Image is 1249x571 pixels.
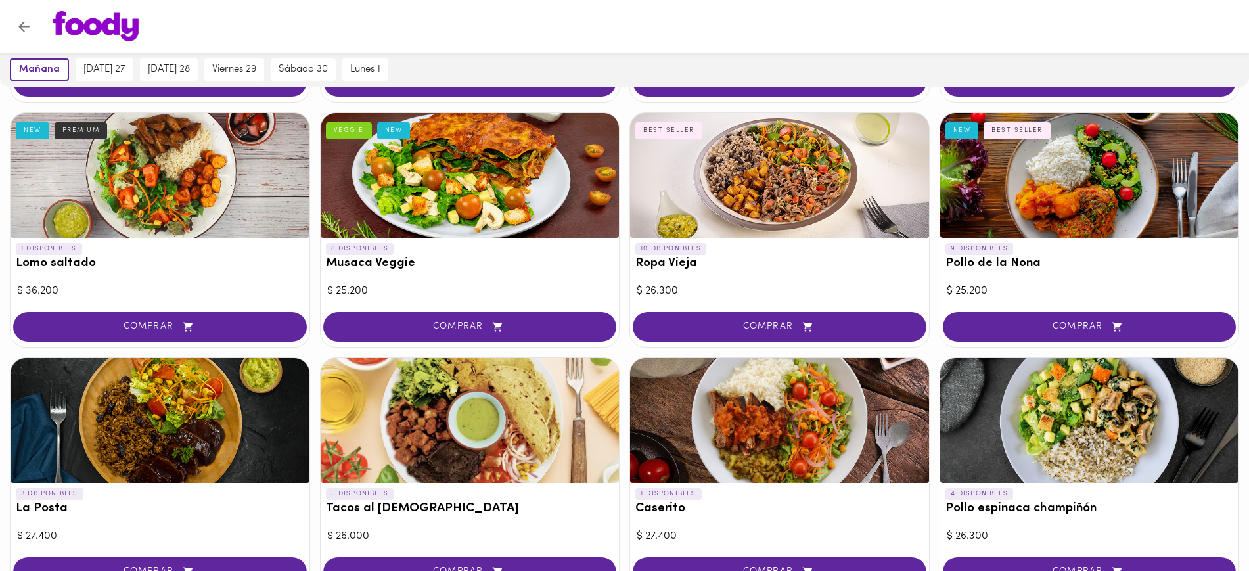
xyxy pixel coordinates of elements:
span: COMPRAR [649,321,910,332]
iframe: Messagebird Livechat Widget [1173,495,1236,558]
div: NEW [16,122,49,139]
div: Pollo espinaca champiñón [940,358,1239,483]
span: COMPRAR [30,321,290,332]
div: BEST SELLER [635,122,702,139]
h3: Pollo de la Nona [945,257,1234,271]
div: $ 36.200 [17,284,303,299]
p: 6 DISPONIBLES [326,243,394,255]
p: 4 DISPONIBLES [945,488,1014,500]
button: sábado 30 [271,58,336,81]
div: $ 26.300 [637,284,922,299]
h3: Caserito [635,502,924,516]
button: [DATE] 28 [140,58,198,81]
div: Pollo de la Nona [940,113,1239,238]
span: COMPRAR [959,321,1220,332]
div: La Posta [11,358,309,483]
div: BEST SELLER [984,122,1051,139]
h3: Musaca Veggie [326,257,614,271]
p: 10 DISPONIBLES [635,243,706,255]
button: COMPRAR [323,312,617,342]
p: 5 DISPONIBLES [326,488,394,500]
span: lunes 1 [350,64,380,76]
button: COMPRAR [943,312,1237,342]
button: mañana [10,58,69,81]
img: logo.png [53,11,139,41]
button: COMPRAR [633,312,926,342]
p: 9 DISPONIBLES [945,243,1014,255]
p: 3 DISPONIBLES [16,488,83,500]
div: NEW [377,122,411,139]
div: Caserito [630,358,929,483]
button: viernes 29 [204,58,264,81]
div: Musaca Veggie [321,113,620,238]
div: $ 26.300 [947,529,1233,544]
span: mañana [19,64,60,76]
button: COMPRAR [13,312,307,342]
div: $ 27.400 [17,529,303,544]
span: [DATE] 28 [148,64,190,76]
span: COMPRAR [340,321,601,332]
button: Volver [8,11,40,43]
h3: La Posta [16,502,304,516]
div: $ 27.400 [637,529,922,544]
div: $ 26.000 [327,529,613,544]
div: VEGGIE [326,122,372,139]
span: sábado 30 [279,64,328,76]
div: Tacos al Pastor [321,358,620,483]
h3: Lomo saltado [16,257,304,271]
div: Lomo saltado [11,113,309,238]
h3: Ropa Vieja [635,257,924,271]
p: 1 DISPONIBLES [16,243,82,255]
div: NEW [945,122,979,139]
span: viernes 29 [212,64,256,76]
h3: Pollo espinaca champiñón [945,502,1234,516]
p: 1 DISPONIBLES [635,488,702,500]
h3: Tacos al [DEMOGRAPHIC_DATA] [326,502,614,516]
div: PREMIUM [55,122,108,139]
div: $ 25.200 [947,284,1233,299]
div: Ropa Vieja [630,113,929,238]
button: lunes 1 [342,58,388,81]
button: [DATE] 27 [76,58,133,81]
span: [DATE] 27 [83,64,125,76]
div: $ 25.200 [327,284,613,299]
